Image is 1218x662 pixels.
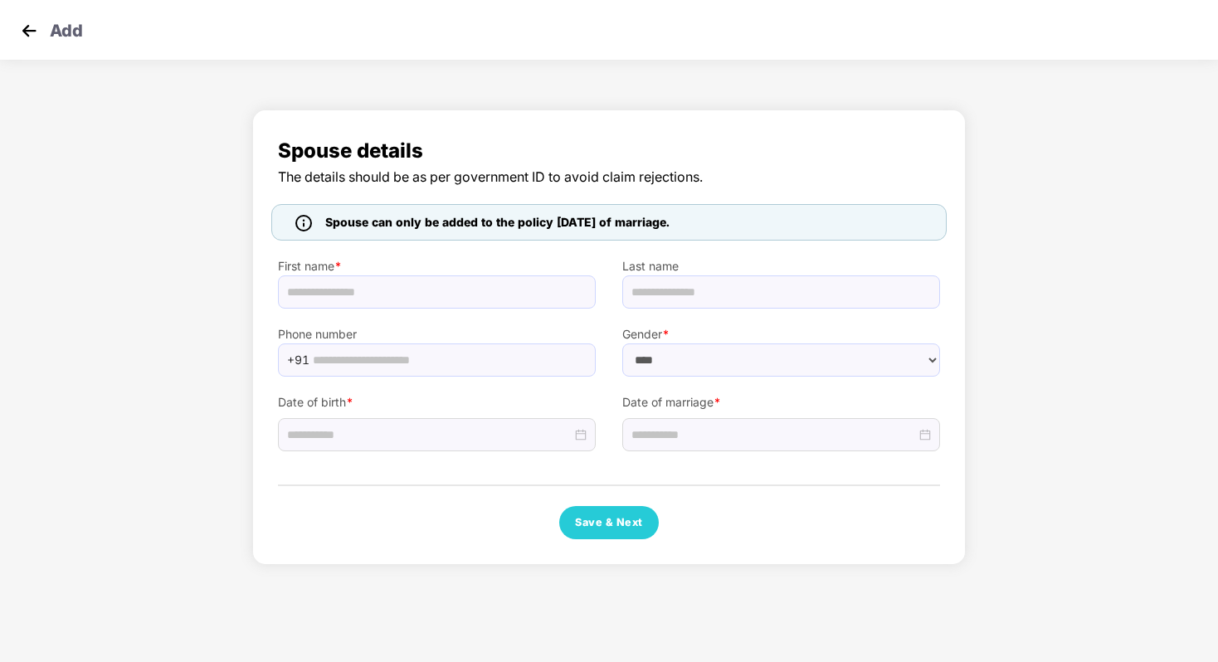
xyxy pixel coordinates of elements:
[278,135,940,167] span: Spouse details
[278,393,596,411] label: Date of birth
[325,213,670,231] span: Spouse can only be added to the policy [DATE] of marriage.
[278,257,596,275] label: First name
[278,325,596,343] label: Phone number
[50,18,83,38] p: Add
[17,18,41,43] img: svg+xml;base64,PHN2ZyB4bWxucz0iaHR0cDovL3d3dy53My5vcmcvMjAwMC9zdmciIHdpZHRoPSIzMCIgaGVpZ2h0PSIzMC...
[622,257,940,275] label: Last name
[295,215,312,231] img: icon
[287,348,309,372] span: +91
[622,393,940,411] label: Date of marriage
[622,325,940,343] label: Gender
[559,506,659,539] button: Save & Next
[278,167,940,187] span: The details should be as per government ID to avoid claim rejections.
